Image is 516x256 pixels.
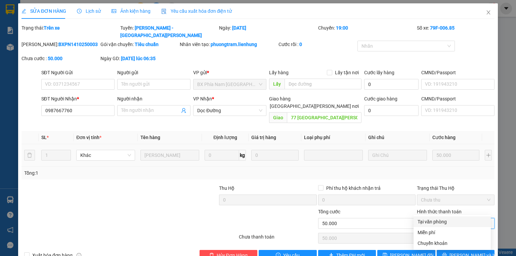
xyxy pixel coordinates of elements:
[135,42,159,47] b: Tiêu chuẩn
[421,69,494,76] div: CMND/Passport
[218,24,317,39] div: Ngày:
[485,150,492,161] button: plus
[80,150,131,160] span: Khác
[180,41,277,48] div: Nhân viên tạo:
[21,24,120,39] div: Trạng thái:
[211,42,257,47] b: phuongtram.lienhung
[251,135,276,140] span: Giá trị hàng
[41,95,115,102] div: SĐT Người Nhận
[418,218,487,225] div: Tại văn phòng
[76,135,101,140] span: Đơn vị tính
[417,184,494,192] div: Trạng thái Thu Hộ
[287,112,361,123] input: Dọc đường
[58,42,98,47] b: BXPN1410250003
[364,96,397,101] label: Cước giao hàng
[181,108,186,113] span: user-add
[21,8,66,14] span: SỬA ĐƠN HÀNG
[140,135,160,140] span: Tên hàng
[161,8,232,14] span: Yêu cầu xuất hóa đơn điện tử
[232,25,246,31] b: [DATE]
[269,70,289,75] span: Lấy hàng
[77,8,101,14] span: Lịch sử
[421,195,490,205] span: Chưa thu
[21,41,99,48] div: [PERSON_NAME]:
[432,150,479,161] input: 0
[430,25,455,31] b: 79F-006.85
[117,95,190,102] div: Người nhận
[417,209,462,214] label: Hình thức thanh toán
[269,79,285,89] span: Lấy
[239,150,246,161] span: kg
[332,69,361,76] span: Lấy tận nơi
[269,96,291,101] span: Giao hàng
[193,69,266,76] div: VP gửi
[112,8,150,14] span: Ảnh kiện hàng
[364,79,419,90] input: Cước lấy hàng
[197,105,262,116] span: Dọc Đường
[267,102,361,110] span: [GEOGRAPHIC_DATA][PERSON_NAME] nơi
[238,233,317,245] div: Chưa thanh toán
[324,184,383,192] span: Phí thu hộ khách nhận trả
[418,229,487,236] div: Miễn phí
[418,240,487,247] div: Chuyển khoản
[479,3,498,22] button: Close
[21,9,26,13] span: edit
[213,135,237,140] span: Định lượng
[486,10,491,15] span: close
[251,150,298,161] input: 0
[117,69,190,76] div: Người gửi
[301,131,365,144] th: Loại phụ phí
[197,79,262,89] span: BX Phía Nam Nha Trang
[336,25,348,31] b: 19:00
[41,135,47,140] span: SL
[285,79,361,89] input: Dọc đường
[193,96,212,101] span: VP Nhận
[161,9,167,14] img: icon
[41,69,115,76] div: SĐT Người Gửi
[120,24,218,39] div: Tuyến:
[24,150,35,161] button: delete
[421,95,494,102] div: CMND/Passport
[140,150,199,161] input: VD: Bàn, Ghế
[120,25,202,38] b: [PERSON_NAME] - [GEOGRAPHIC_DATA][PERSON_NAME]
[365,131,430,144] th: Ghi chú
[318,209,340,214] span: Tổng cước
[269,112,287,123] span: Giao
[219,185,234,191] span: Thu Hộ
[112,9,116,13] span: picture
[100,41,178,48] div: Gói vận chuyển:
[416,24,495,39] div: Số xe:
[278,41,356,48] div: Cước rồi :
[121,56,156,61] b: [DATE] lúc 06:35
[21,55,99,62] div: Chưa cước :
[364,105,419,116] input: Cước giao hàng
[77,9,82,13] span: clock-circle
[317,24,416,39] div: Chuyến:
[364,70,394,75] label: Cước lấy hàng
[368,150,427,161] input: Ghi Chú
[432,135,456,140] span: Cước hàng
[299,42,302,47] b: 0
[100,55,178,62] div: Ngày GD:
[44,25,60,31] b: Trên xe
[24,169,200,177] div: Tổng: 1
[48,56,62,61] b: 50.000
